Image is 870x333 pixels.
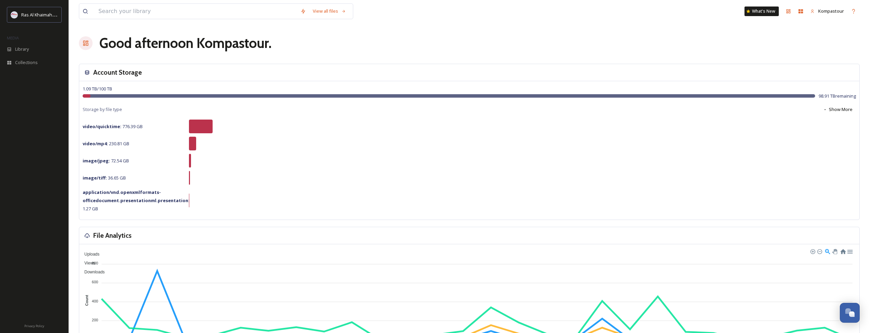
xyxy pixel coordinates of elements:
[840,303,860,323] button: Open Chat
[79,252,99,257] span: Uploads
[83,189,190,203] strong: application/vnd.openxmlformats-officedocument.presentationml.presentation :
[83,106,122,113] span: Storage by file type
[83,123,143,129] span: 776.39 GB
[92,261,98,265] tspan: 800
[810,249,815,254] div: Zoom In
[819,93,856,99] span: 98.91 TB remaining
[832,249,836,253] div: Panning
[7,35,19,40] span: MEDIA
[807,4,847,18] a: Kompastour
[309,4,349,18] a: View all files
[83,158,110,164] strong: image/jpeg :
[83,123,121,129] strong: video/quicktime :
[818,8,844,14] span: Kompastour
[99,33,272,53] h1: Good afternoon Kompastour .
[92,280,98,284] tspan: 600
[820,103,856,116] button: Show More
[15,59,38,66] span: Collections
[83,158,129,164] span: 72.54 GB
[83,175,107,181] strong: image/tiff :
[11,11,18,18] img: Logo_RAKTDA_RGB-01.png
[83,86,112,92] span: 1.09 TB / 100 TB
[93,231,132,241] h3: File Analytics
[79,270,105,274] span: Downloads
[744,7,779,16] a: What's New
[85,295,89,306] text: Count
[83,189,190,212] span: 1.27 GB
[92,299,98,303] tspan: 400
[824,248,830,254] div: Selection Zoom
[79,261,95,266] span: Views
[83,175,126,181] span: 36.65 GB
[21,11,118,18] span: Ras Al Khaimah Tourism Development Authority
[15,46,29,52] span: Library
[847,248,853,254] div: Menu
[83,140,129,147] span: 230.81 GB
[95,4,297,19] input: Search your library
[24,321,44,330] a: Privacy Policy
[840,248,846,254] div: Reset Zoom
[817,249,822,254] div: Zoom Out
[24,324,44,328] span: Privacy Policy
[92,318,98,322] tspan: 200
[93,67,142,77] h3: Account Storage
[83,140,108,147] strong: video/mp4 :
